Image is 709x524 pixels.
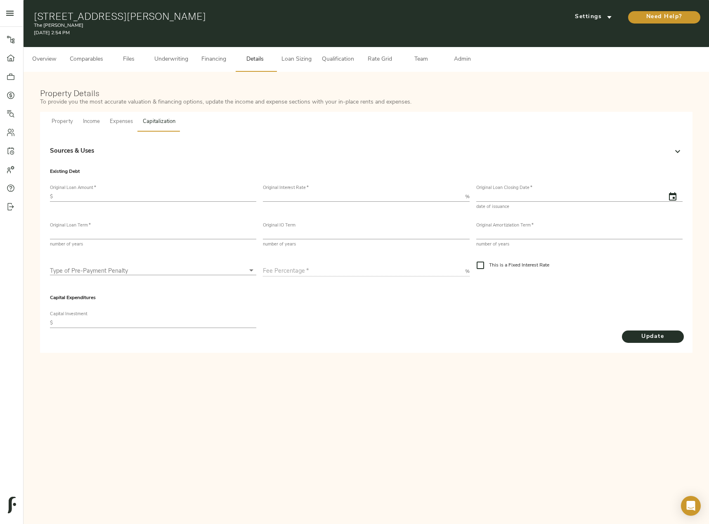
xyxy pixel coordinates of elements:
button: Need Help? [628,11,700,24]
p: The [PERSON_NAME] [34,22,477,29]
label: Original Loan Closing Date [476,186,532,191]
span: Financing [198,54,229,65]
h3: Property Details [40,88,692,98]
label: Original Interest Rate [263,186,308,191]
span: Files [113,54,144,65]
p: To provide you the most accurate valuation & financing options, update the income and expense sec... [40,98,692,106]
span: Qualification [322,54,354,65]
span: Underwriting [154,54,188,65]
span: Team [405,54,437,65]
span: Admin [447,54,478,65]
span: Need Help? [636,12,692,22]
p: date of issuance [476,203,683,211]
button: Update [622,330,684,343]
p: Sources & Uses [50,147,94,156]
p: $ [50,193,53,201]
label: Original Loan Amount [50,186,96,191]
p: % [465,193,470,201]
span: This is a Fixed Interest Rate [489,262,549,269]
label: Original IO Term [263,223,295,228]
p: [DATE] 2:54 PM [34,29,477,37]
p: Existing Debt [50,168,683,175]
label: Original Amortiziation Term [476,223,534,228]
span: Overview [28,54,60,65]
p: % [465,268,470,275]
div: Sources & Uses [50,142,683,161]
label: Original Loan Term [50,223,90,228]
span: Rate Grid [364,54,395,65]
p: $ [50,319,53,327]
label: Capital Investment [50,312,87,317]
p: Capital Expenditures [50,294,683,302]
button: Settings [562,11,624,23]
span: Details [239,54,271,65]
span: Capitalization [143,117,175,127]
span: Settings [571,12,616,22]
div: Open Intercom Messenger [681,496,701,516]
span: Comparables [70,54,103,65]
span: Income [83,117,100,127]
span: Update [630,332,676,342]
span: Expenses [110,117,133,127]
span: Property [52,117,73,127]
p: number of years [263,241,469,248]
h1: [STREET_ADDRESS][PERSON_NAME] [34,10,477,22]
p: number of years [476,241,683,248]
span: Loan Sizing [281,54,312,65]
p: number of years [50,241,256,248]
